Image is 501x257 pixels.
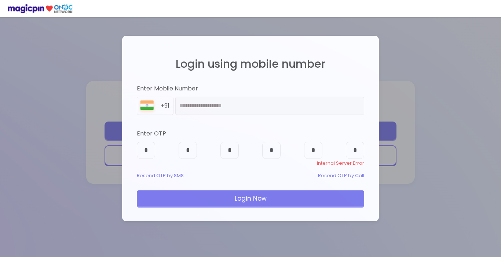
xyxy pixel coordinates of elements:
div: Internal Server Error [137,160,364,167]
img: ondc-logo-new-small.8a59708e.svg [7,4,73,14]
div: Enter Mobile Number [137,85,364,93]
div: +91 [161,102,173,110]
div: Enter OTP [137,130,364,138]
div: Login Now [137,190,364,206]
div: Resend OTP by SMS [137,172,184,179]
div: Resend OTP by Call [318,172,364,179]
h2: Login using mobile number [137,58,364,70]
img: 8BGLRPwvQ+9ZgAAAAASUVORK5CYII= [137,99,157,115]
